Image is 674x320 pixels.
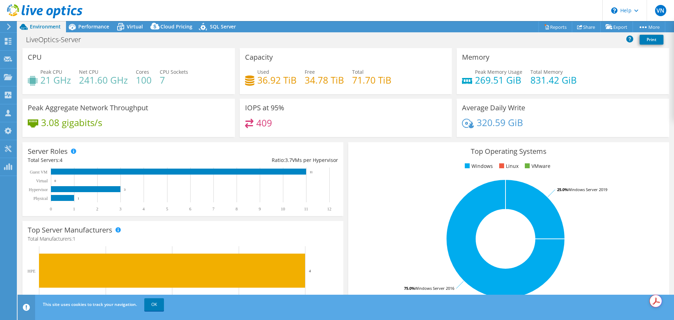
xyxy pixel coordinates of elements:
span: Peak CPU [40,68,62,75]
h4: 100 [136,76,152,84]
span: 1 [73,235,75,242]
text: HPE [27,269,35,274]
h3: Peak Aggregate Network Throughput [28,104,148,112]
h4: 320.59 GiB [477,119,523,126]
li: VMware [523,162,550,170]
a: More [633,21,665,32]
text: 3 [119,207,121,211]
text: Physical [33,196,48,201]
text: 4 [143,207,145,211]
h4: 831.42 GiB [530,76,577,84]
text: 11 [310,170,313,174]
span: Performance [78,23,109,30]
span: Cores [136,68,149,75]
text: 8 [236,207,238,211]
h3: IOPS at 95% [245,104,284,112]
li: Windows [463,162,493,170]
span: Total [352,68,364,75]
div: Ratio: VMs per Hypervisor [183,156,338,164]
span: 3.7 [285,157,292,163]
tspan: Windows Server 2019 [568,187,607,192]
h4: 21 GHz [40,76,71,84]
span: 4 [60,157,62,163]
text: 3 [124,188,126,191]
text: 1 [78,197,79,200]
h4: 34.78 TiB [305,76,344,84]
text: 6 [189,207,191,211]
h3: Top Server Manufacturers [28,226,112,234]
text: 4 [309,269,311,273]
h4: Total Manufacturers: [28,235,338,243]
text: 12 [327,207,331,211]
text: 5 [166,207,168,211]
h3: Average Daily Write [462,104,525,112]
tspan: 25.0% [557,187,568,192]
h3: Capacity [245,53,273,61]
h4: 36.92 TiB [257,76,297,84]
text: 1 [73,207,75,211]
span: VN [655,5,666,16]
text: Hypervisor [29,187,48,192]
text: 2 [96,207,98,211]
span: Cloud Pricing [160,23,192,30]
h4: 7 [160,76,188,84]
h3: CPU [28,53,42,61]
text: 7 [212,207,214,211]
span: Used [257,68,269,75]
tspan: Windows Server 2016 [415,286,454,291]
h4: 269.51 GiB [475,76,522,84]
span: This site uses cookies to track your navigation. [43,301,137,307]
span: CPU Sockets [160,68,188,75]
a: Share [572,21,601,32]
div: Total Servers: [28,156,183,164]
li: Linux [497,162,518,170]
h3: Memory [462,53,489,61]
span: Total Memory [530,68,563,75]
h3: Top Operating Systems [353,148,664,155]
h4: 409 [256,119,272,127]
text: Virtual [36,178,48,183]
text: 11 [304,207,308,211]
text: 9 [259,207,261,211]
span: Free [305,68,315,75]
span: Net CPU [79,68,98,75]
tspan: 75.0% [404,286,415,291]
h1: LiveOptics-Server [23,36,92,44]
text: 0 [54,179,56,183]
h4: 241.60 GHz [79,76,128,84]
h4: 71.70 TiB [352,76,391,84]
svg: \n [611,7,617,14]
a: Export [600,21,633,32]
span: SQL Server [210,23,236,30]
text: 0 [50,207,52,211]
a: OK [144,298,164,311]
span: Virtual [127,23,143,30]
h3: Server Roles [28,148,68,155]
h4: 3.08 gigabits/s [41,119,102,126]
a: Print [640,35,663,45]
text: Guest VM [30,170,47,175]
a: Reports [538,21,572,32]
span: Environment [30,23,61,30]
span: Peak Memory Usage [475,68,522,75]
text: 10 [281,207,285,211]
